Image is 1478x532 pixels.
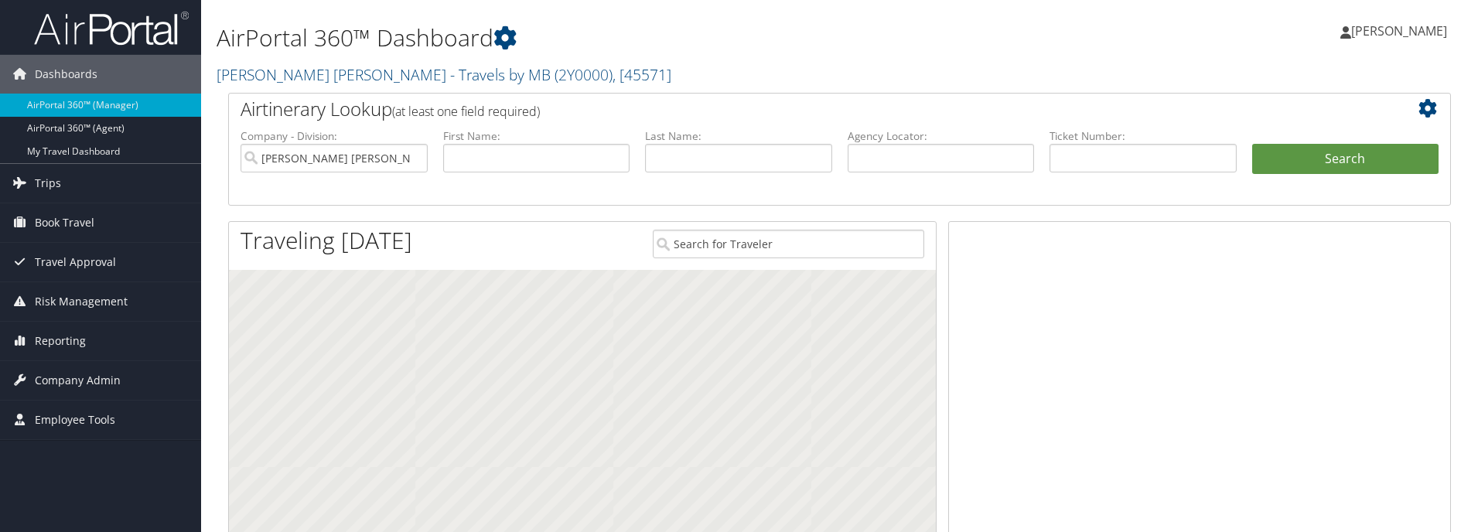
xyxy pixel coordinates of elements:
[848,128,1035,144] label: Agency Locator:
[241,96,1336,122] h2: Airtinerary Lookup
[392,103,540,120] span: (at least one field required)
[35,203,94,242] span: Book Travel
[1351,22,1447,39] span: [PERSON_NAME]
[35,401,115,439] span: Employee Tools
[217,64,671,85] a: [PERSON_NAME] [PERSON_NAME] - Travels by MB
[35,361,121,400] span: Company Admin
[653,230,924,258] input: Search for Traveler
[613,64,671,85] span: , [ 45571 ]
[35,243,116,281] span: Travel Approval
[443,128,630,144] label: First Name:
[35,322,86,360] span: Reporting
[241,224,412,257] h1: Traveling [DATE]
[34,10,189,46] img: airportal-logo.png
[217,22,1047,54] h1: AirPortal 360™ Dashboard
[241,128,428,144] label: Company - Division:
[645,128,832,144] label: Last Name:
[35,282,128,321] span: Risk Management
[555,64,613,85] span: ( 2Y0000 )
[35,55,97,94] span: Dashboards
[1252,144,1439,175] button: Search
[1050,128,1237,144] label: Ticket Number:
[1340,8,1463,54] a: [PERSON_NAME]
[35,164,61,203] span: Trips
